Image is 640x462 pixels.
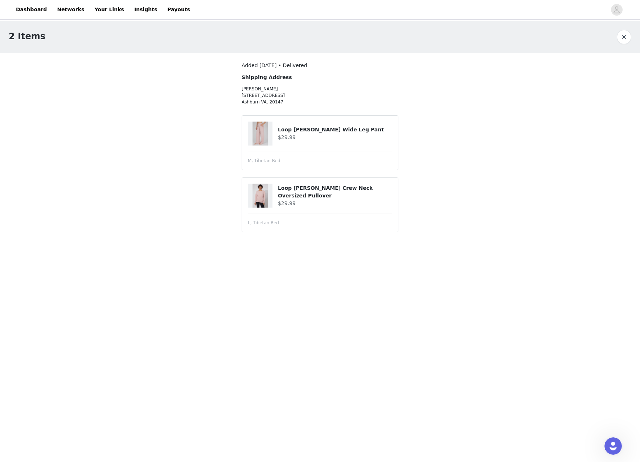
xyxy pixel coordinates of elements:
div: avatar [613,4,620,16]
iframe: Intercom live chat [604,437,622,455]
span: M, Tibetan Red [248,158,280,164]
h4: Shipping Address [242,74,359,81]
a: Networks [53,1,89,18]
img: Loop Terry Wide Leg Pant [253,122,267,146]
h1: 2 Items [9,30,45,43]
img: Loop Terry Santorini Crew Neck Oversized Pullover [253,184,267,208]
a: Payouts [163,1,194,18]
span: Added [DATE] • Delivered [242,62,307,68]
a: Insights [130,1,161,18]
p: [PERSON_NAME] [STREET_ADDRESS] Ashburn VA, 20147 [242,86,359,105]
h4: $29.99 [278,200,392,207]
a: Your Links [90,1,128,18]
h4: Loop [PERSON_NAME] Wide Leg Pant [278,126,392,134]
span: L, Tibetan Red [248,220,279,226]
h4: $29.99 [278,134,392,141]
a: Dashboard [12,1,51,18]
h4: Loop [PERSON_NAME] Crew Neck Oversized Pullover [278,184,392,200]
